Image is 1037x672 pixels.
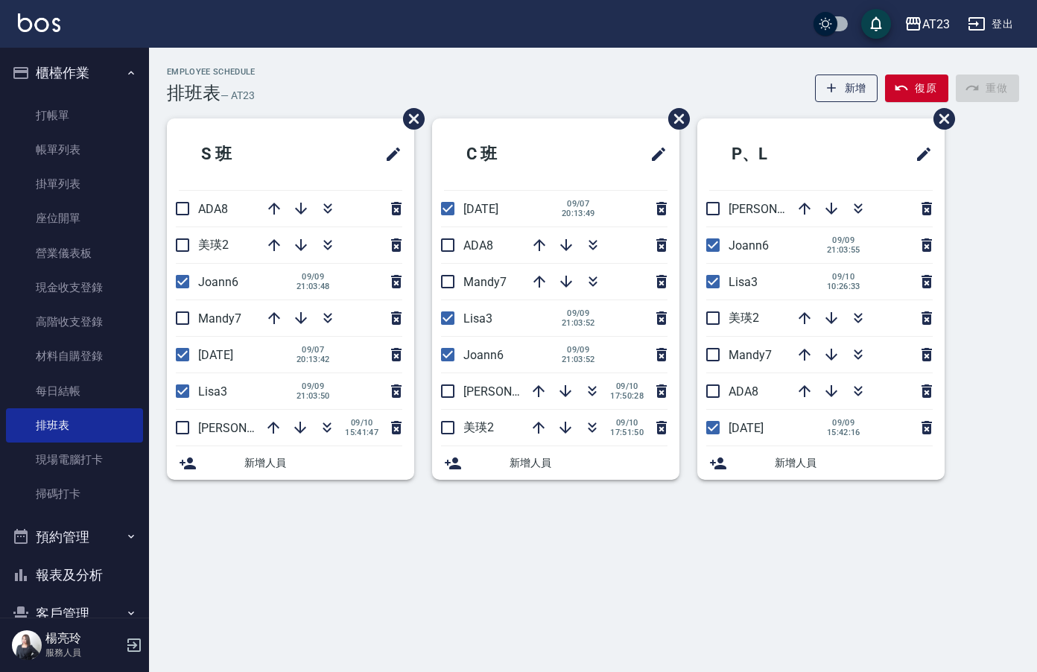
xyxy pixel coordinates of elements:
[345,418,378,428] span: 09/10
[729,202,831,216] span: [PERSON_NAME]19
[898,9,956,39] button: AT23
[922,97,957,141] span: 刪除班表
[198,348,233,362] span: [DATE]
[444,127,580,181] h2: C 班
[729,275,758,289] span: Lisa3
[729,384,758,399] span: ADA8
[6,305,143,339] a: 高階收支登錄
[6,201,143,235] a: 座位開單
[6,236,143,270] a: 營業儀表板
[962,10,1019,38] button: 登出
[562,318,595,328] span: 21:03:52
[697,446,945,480] div: 新增人員
[709,127,848,181] h2: P、L
[641,136,667,172] span: 修改班表的標題
[815,75,878,102] button: 新增
[610,418,644,428] span: 09/10
[922,15,950,34] div: AT23
[6,339,143,373] a: 材料自購登錄
[244,455,402,471] span: 新增人員
[562,199,595,209] span: 09/07
[827,282,860,291] span: 10:26:33
[167,67,256,77] h2: Employee Schedule
[906,136,933,172] span: 修改班表的標題
[729,421,764,435] span: [DATE]
[345,428,378,437] span: 15:41:47
[562,345,595,355] span: 09/09
[18,13,60,32] img: Logo
[729,311,759,325] span: 美瑛2
[463,202,498,216] span: [DATE]
[296,345,330,355] span: 09/07
[296,272,330,282] span: 09/09
[45,646,121,659] p: 服務人員
[6,374,143,408] a: 每日結帳
[562,308,595,318] span: 09/09
[657,97,692,141] span: 刪除班表
[6,595,143,633] button: 客戶管理
[12,630,42,660] img: Person
[6,270,143,305] a: 現金收支登錄
[610,391,644,401] span: 17:50:28
[392,97,427,141] span: 刪除班表
[827,245,860,255] span: 21:03:55
[6,477,143,511] a: 掃碼打卡
[167,446,414,480] div: 新增人員
[827,272,860,282] span: 09/10
[6,54,143,92] button: 櫃檯作業
[463,311,492,326] span: Lisa3
[463,348,504,362] span: Joann6
[775,455,933,471] span: 新增人員
[610,428,644,437] span: 17:51:50
[179,127,314,181] h2: S 班
[463,420,494,434] span: 美瑛2
[510,455,667,471] span: 新增人員
[562,209,595,218] span: 20:13:49
[375,136,402,172] span: 修改班表的標題
[827,418,860,428] span: 09/09
[610,381,644,391] span: 09/10
[198,421,301,435] span: [PERSON_NAME]19
[463,238,493,253] span: ADA8
[198,275,238,289] span: Joann6
[827,235,860,245] span: 09/09
[198,384,227,399] span: Lisa3
[296,391,330,401] span: 21:03:50
[6,167,143,201] a: 掛單列表
[729,238,769,253] span: Joann6
[6,518,143,557] button: 預約管理
[463,384,566,399] span: [PERSON_NAME]19
[861,9,891,39] button: save
[221,88,255,104] h6: — AT23
[463,275,507,289] span: Mandy7
[562,355,595,364] span: 21:03:52
[729,348,772,362] span: Mandy7
[432,446,679,480] div: 新增人員
[6,408,143,443] a: 排班表
[296,355,330,364] span: 20:13:42
[6,556,143,595] button: 報表及分析
[45,631,121,646] h5: 楊亮玲
[198,311,241,326] span: Mandy7
[6,98,143,133] a: 打帳單
[167,83,221,104] h3: 排班表
[198,202,228,216] span: ADA8
[6,443,143,477] a: 現場電腦打卡
[296,282,330,291] span: 21:03:48
[885,75,948,102] button: 復原
[296,381,330,391] span: 09/09
[827,428,860,437] span: 15:42:16
[6,133,143,167] a: 帳單列表
[198,238,229,252] span: 美瑛2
